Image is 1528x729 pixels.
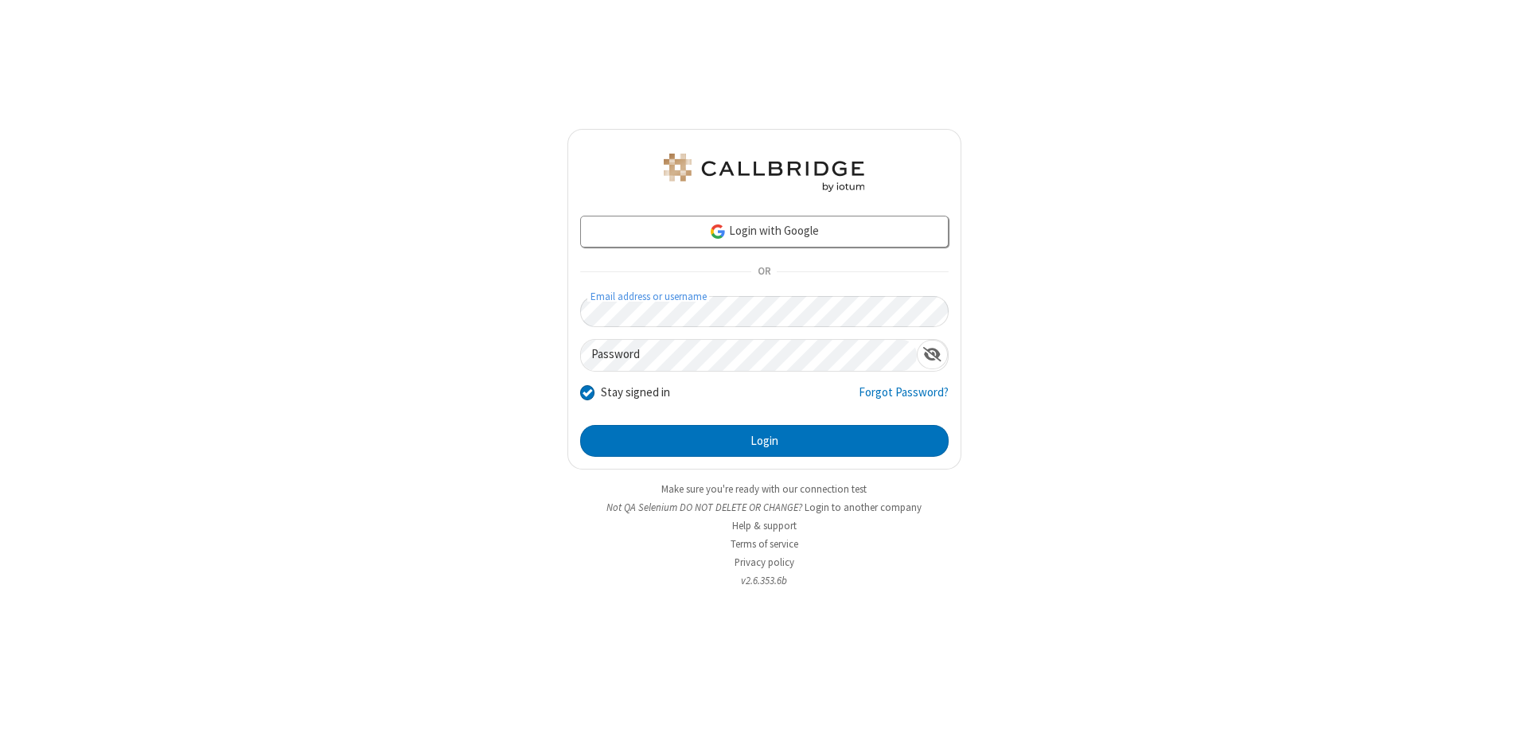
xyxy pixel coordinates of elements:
span: OR [751,261,777,283]
button: Login to another company [805,500,922,515]
a: Privacy policy [735,556,794,569]
label: Stay signed in [601,384,670,402]
img: QA Selenium DO NOT DELETE OR CHANGE [661,154,867,192]
a: Make sure you're ready with our connection test [661,482,867,496]
input: Email address or username [580,296,949,327]
div: Show password [917,340,948,369]
img: google-icon.png [709,223,727,240]
a: Forgot Password? [859,384,949,414]
button: Login [580,425,949,457]
a: Terms of service [731,537,798,551]
li: v2.6.353.6b [567,573,961,588]
a: Help & support [732,519,797,532]
a: Login with Google [580,216,949,248]
input: Password [581,340,917,371]
li: Not QA Selenium DO NOT DELETE OR CHANGE? [567,500,961,515]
